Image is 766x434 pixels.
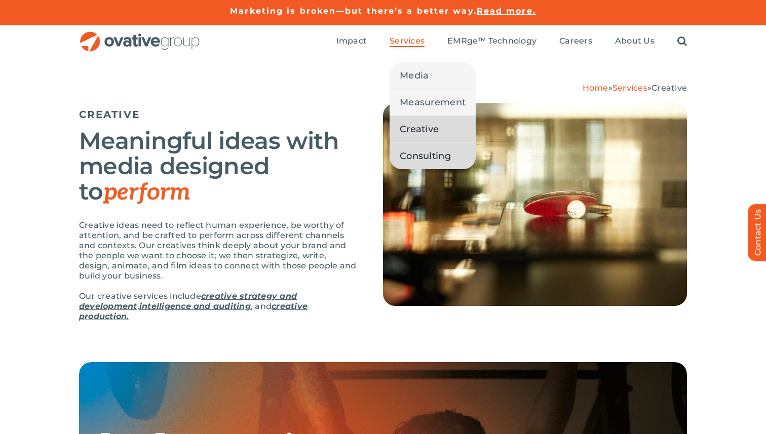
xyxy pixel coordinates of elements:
[615,36,655,47] a: About Us
[677,36,687,47] a: Search
[79,128,358,205] h2: Meaningful ideas with media designed to
[583,83,608,93] a: Home
[336,36,367,46] span: Impact
[390,89,476,115] a: Measurement
[400,149,451,163] span: Consulting
[447,36,537,46] span: EMRge™ Technology
[390,36,425,46] span: Services
[103,178,190,207] em: perform
[390,143,476,169] a: Consulting
[79,291,297,311] a: creative strategy and development
[652,83,687,93] span: Creative
[390,36,425,47] a: Services
[336,36,367,47] a: Impact
[390,62,476,89] a: Media
[336,25,687,58] nav: Menu
[400,122,439,136] span: Creative
[477,6,536,16] a: Read more.
[559,36,592,46] span: Careers
[615,36,655,46] span: About Us
[139,301,251,311] a: intelligence and auditing
[383,103,687,306] img: Creative – Hero
[400,95,466,109] span: Measurement
[79,220,358,281] p: Creative ideas need to reflect human experience, be worthy of attention, and be crafted to perfor...
[79,301,308,321] a: creative production.
[612,83,647,93] a: Services
[559,36,592,47] a: Careers
[447,36,537,47] a: EMRge™ Technology
[79,291,358,322] p: Our creative services include , , and
[79,108,358,121] h5: CREATIVE
[390,116,476,142] a: Creative
[400,68,429,83] span: Media
[230,6,477,16] a: Marketing is broken—but there’s a better way.
[583,83,687,93] span: » »
[79,30,201,40] a: OG_Full_horizontal_RGB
